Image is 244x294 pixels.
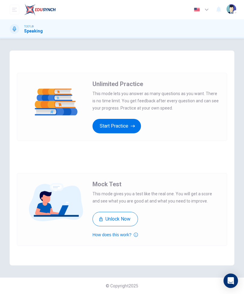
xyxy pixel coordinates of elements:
[106,283,138,288] span: © Copyright 2025
[24,4,56,16] img: EduSynch logo
[24,24,34,29] span: TOEFL®
[92,119,141,133] button: Start Practice
[24,29,43,33] h1: Speaking
[92,231,138,238] button: How does this work?
[92,212,138,226] button: Unlock Now
[92,90,220,112] span: This mode lets you answer as many questions as you want. There is no time limit. You get feedback...
[92,190,220,205] span: This mode gives you a test like the real one. You will get a score and see what you are good at a...
[227,4,236,14] img: Profile picture
[224,274,238,288] div: Open Intercom Messenger
[193,8,201,12] img: en
[10,5,19,14] button: open mobile menu
[92,181,121,188] span: Mock Test
[92,80,143,88] span: Unlimited Practice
